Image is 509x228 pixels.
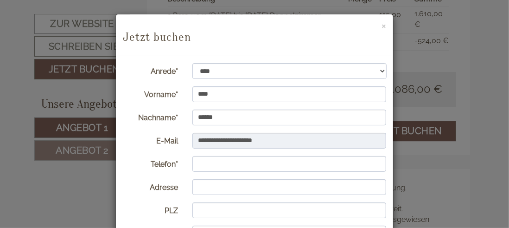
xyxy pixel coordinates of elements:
[14,27,150,34] div: [GEOGRAPHIC_DATA]
[116,63,185,77] label: Anrede*
[116,86,185,100] label: Vorname*
[116,110,185,124] label: Nachname*
[131,7,165,23] div: [DATE]
[116,202,185,216] label: PLZ
[123,31,386,44] h3: Jetzt buchen
[382,20,386,30] button: ×
[116,133,185,147] label: E-Mail
[116,179,185,193] label: Adresse
[14,45,150,52] small: 17:26
[116,156,185,170] label: Telefon*
[7,25,154,53] div: Guten Tag, wie können wir Ihnen helfen?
